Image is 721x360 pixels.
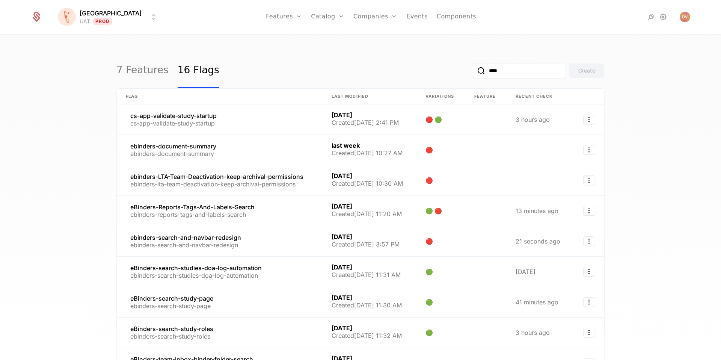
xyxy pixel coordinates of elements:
[680,12,690,22] img: Dragana Vujcic
[583,206,595,216] button: Select action
[659,12,668,21] a: Settings
[583,145,595,155] button: Select action
[569,63,605,78] button: Create
[80,9,142,18] span: [GEOGRAPHIC_DATA]
[80,18,90,25] div: UAT
[583,115,595,124] button: Select action
[583,297,595,307] button: Select action
[117,89,323,104] th: Flag
[647,12,656,21] a: Integrations
[178,53,219,88] a: 16 Flags
[416,89,465,104] th: Variations
[680,12,690,22] button: Open user button
[583,236,595,246] button: Select action
[583,267,595,277] button: Select action
[93,18,112,25] span: Prod
[323,89,416,104] th: Last Modified
[465,89,507,104] th: Feature
[116,53,169,88] a: 7 Features
[583,175,595,185] button: Select action
[578,67,595,74] div: Create
[60,9,158,25] button: Select environment
[58,8,76,26] img: Florence
[583,328,595,337] button: Select action
[507,89,573,104] th: Recent check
